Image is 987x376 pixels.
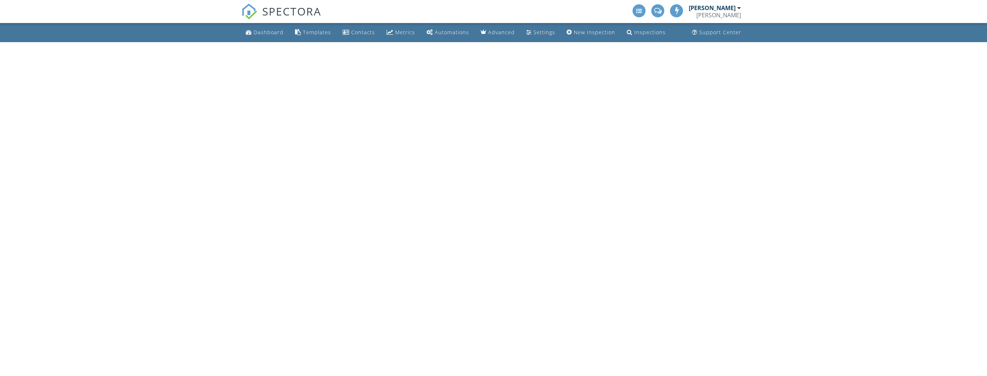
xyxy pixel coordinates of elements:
div: Inspections [634,29,666,36]
div: Contacts [351,29,375,36]
div: Advanced [488,29,515,36]
div: Metrics [395,29,415,36]
div: Support Center [699,29,741,36]
div: New Inspection [574,29,615,36]
a: Automations (Advanced) [424,26,472,39]
div: Billy Cook [696,12,741,19]
div: Templates [303,29,331,36]
span: SPECTORA [262,4,321,19]
a: SPECTORA [241,10,321,25]
a: Metrics [384,26,418,39]
div: [PERSON_NAME] [689,4,736,12]
a: Inspections [624,26,669,39]
a: Contacts [340,26,378,39]
a: New Inspection [564,26,618,39]
a: Templates [292,26,334,39]
a: Dashboard [243,26,286,39]
div: Settings [533,29,555,36]
img: The Best Home Inspection Software - Spectora [241,4,257,19]
a: Advanced [478,26,518,39]
div: Dashboard [254,29,283,36]
div: Automations [435,29,469,36]
a: Settings [523,26,558,39]
a: Support Center [689,26,744,39]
